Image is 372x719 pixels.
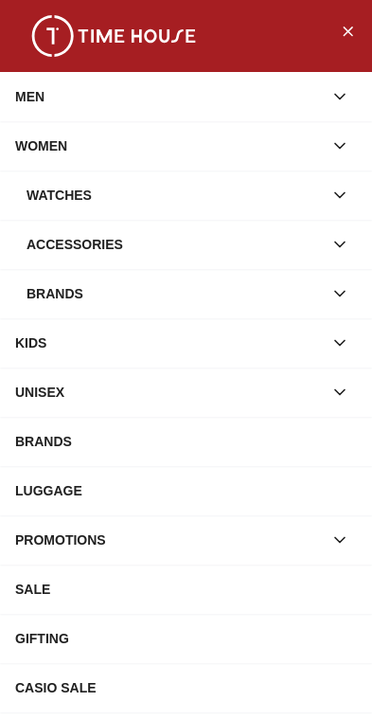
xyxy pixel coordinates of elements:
[27,178,323,212] div: Watches
[27,227,323,261] div: Accessories
[15,129,323,163] div: WOMEN
[15,572,357,606] div: SALE
[15,326,323,360] div: KIDS
[27,277,323,311] div: Brands
[15,474,357,508] div: LUGGAGE
[15,523,323,557] div: PROMOTIONS
[15,424,357,458] div: BRANDS
[332,15,363,45] button: Close Menu
[15,80,323,114] div: MEN
[19,15,208,57] img: ...
[15,621,357,656] div: GIFTING
[15,671,357,705] div: CASIO SALE
[15,375,323,409] div: UNISEX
